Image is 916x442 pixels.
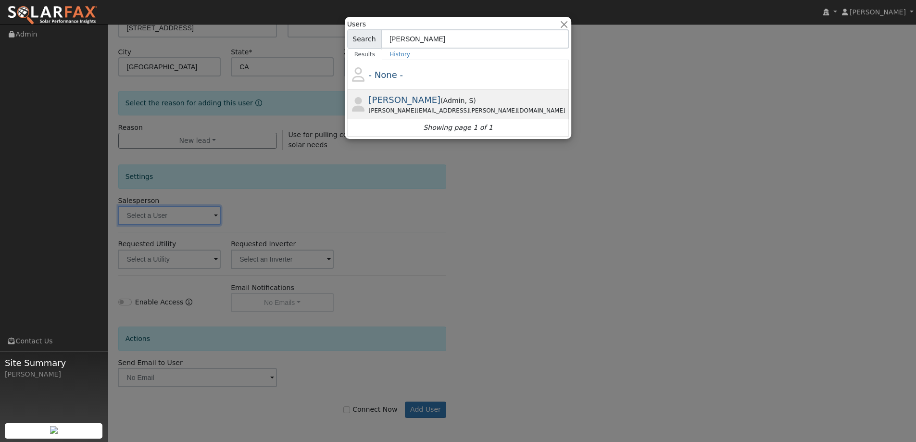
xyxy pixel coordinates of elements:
[50,426,58,434] img: retrieve
[5,356,103,369] span: Site Summary
[347,29,381,49] span: Search
[850,8,906,16] span: [PERSON_NAME]
[382,49,417,60] a: History
[347,49,383,60] a: Results
[347,19,366,29] span: Users
[5,369,103,379] div: [PERSON_NAME]
[7,5,98,25] img: SolarFax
